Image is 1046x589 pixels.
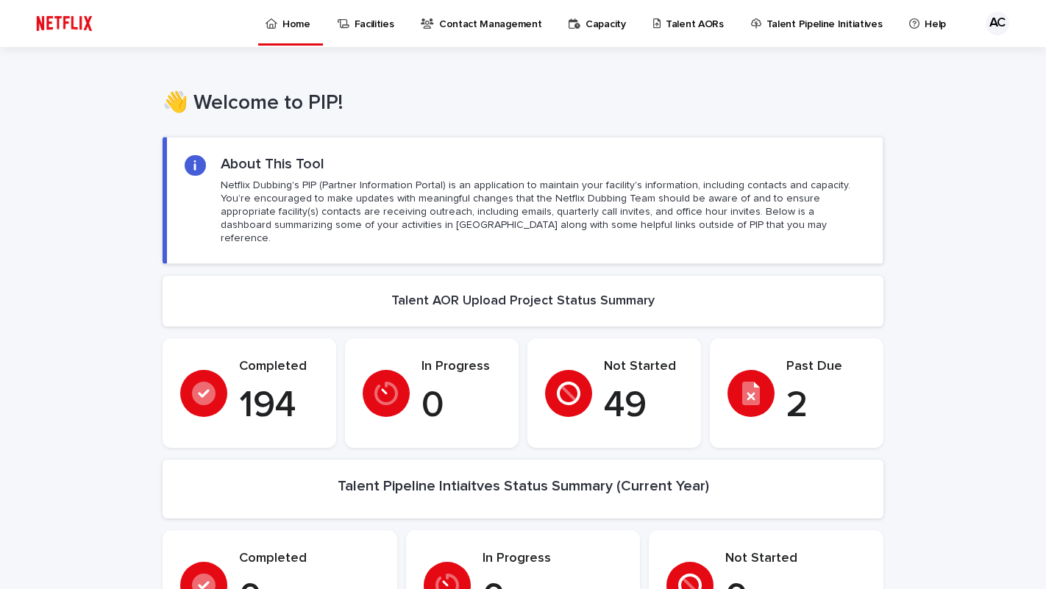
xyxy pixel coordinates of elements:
[163,91,883,116] h1: 👋 Welcome to PIP!
[483,551,623,567] p: In Progress
[239,384,319,428] p: 194
[29,9,99,38] img: ifQbXi3ZQGMSEF7WDB7W
[604,384,683,428] p: 49
[786,384,866,428] p: 2
[421,384,501,428] p: 0
[391,293,655,310] h2: Talent AOR Upload Project Status Summary
[786,359,866,375] p: Past Due
[986,12,1009,35] div: AC
[604,359,683,375] p: Not Started
[239,551,380,567] p: Completed
[338,477,709,495] h2: Talent Pipeline Intiaitves Status Summary (Current Year)
[421,359,501,375] p: In Progress
[221,155,324,173] h2: About This Tool
[239,359,319,375] p: Completed
[725,551,866,567] p: Not Started
[221,179,865,246] p: Netflix Dubbing's PIP (Partner Information Portal) is an application to maintain your facility's ...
